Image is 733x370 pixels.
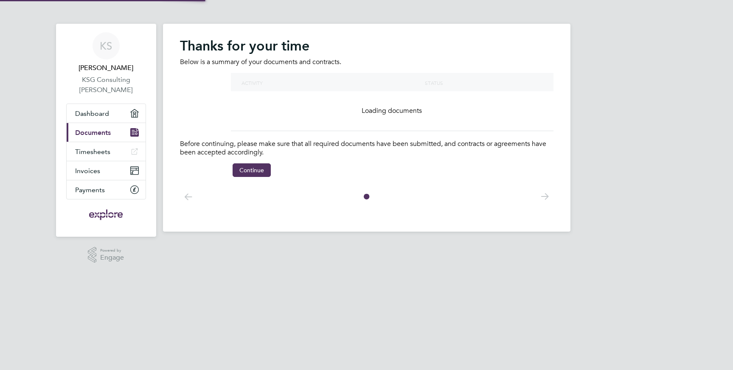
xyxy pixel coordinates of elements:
[180,58,553,67] p: Below is a summary of your documents and contracts.
[180,140,553,157] p: Before continuing, please make sure that all required documents have been submitted, and contract...
[233,163,271,177] button: Continue
[67,104,146,123] a: Dashboard
[75,129,111,137] span: Documents
[100,254,124,261] span: Engage
[67,180,146,199] a: Payments
[75,148,110,156] span: Timesheets
[75,167,100,175] span: Invoices
[100,40,112,51] span: KS
[56,24,156,237] nav: Main navigation
[66,63,146,73] span: Kate Slezavina
[66,75,146,95] a: KSG Consulting [PERSON_NAME]
[180,37,553,54] h2: Thanks for your time
[100,247,124,254] span: Powered by
[66,208,146,221] a: Go to home page
[66,32,146,73] a: KS[PERSON_NAME]
[67,161,146,180] a: Invoices
[75,109,109,118] span: Dashboard
[88,247,124,263] a: Powered byEngage
[67,123,146,142] a: Documents
[88,208,124,221] img: exploregroup-logo-retina.png
[75,186,105,194] span: Payments
[67,142,146,161] a: Timesheets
